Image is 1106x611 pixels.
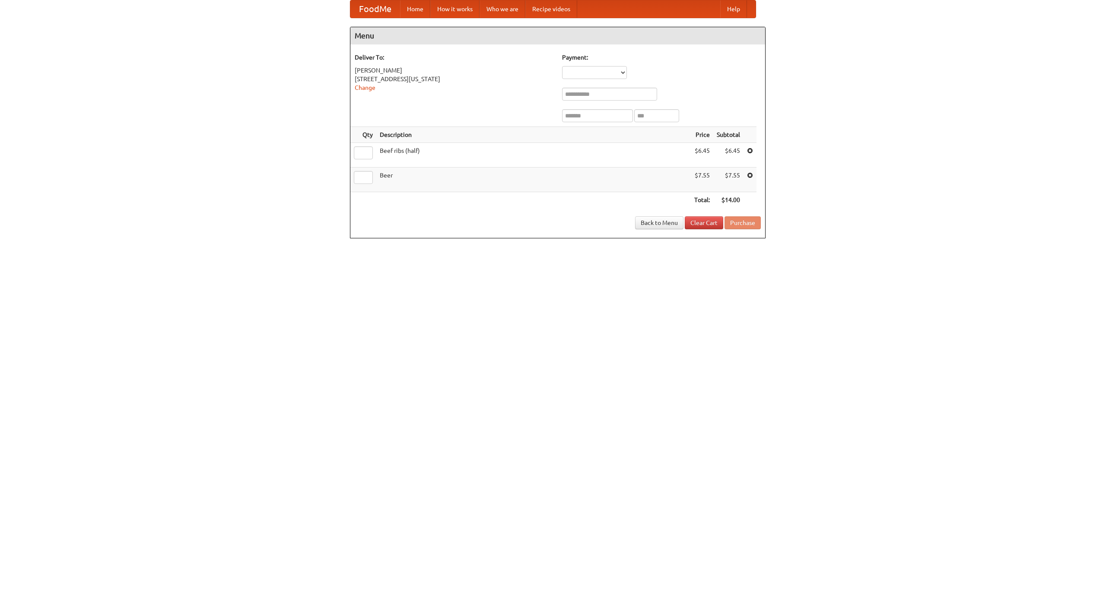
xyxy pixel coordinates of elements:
h5: Payment: [562,53,761,62]
div: [STREET_ADDRESS][US_STATE] [355,75,553,83]
a: Back to Menu [635,216,683,229]
div: [PERSON_NAME] [355,66,553,75]
a: Home [400,0,430,18]
a: Help [720,0,747,18]
h5: Deliver To: [355,53,553,62]
td: $7.55 [713,168,744,192]
td: Beef ribs (half) [376,143,691,168]
a: How it works [430,0,480,18]
th: Subtotal [713,127,744,143]
th: Total: [691,192,713,208]
td: $6.45 [713,143,744,168]
th: Qty [350,127,376,143]
th: Price [691,127,713,143]
button: Purchase [725,216,761,229]
a: Clear Cart [685,216,723,229]
td: Beer [376,168,691,192]
td: $6.45 [691,143,713,168]
h4: Menu [350,27,765,44]
a: Recipe videos [525,0,577,18]
a: FoodMe [350,0,400,18]
th: $14.00 [713,192,744,208]
td: $7.55 [691,168,713,192]
a: Change [355,84,375,91]
a: Who we are [480,0,525,18]
th: Description [376,127,691,143]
